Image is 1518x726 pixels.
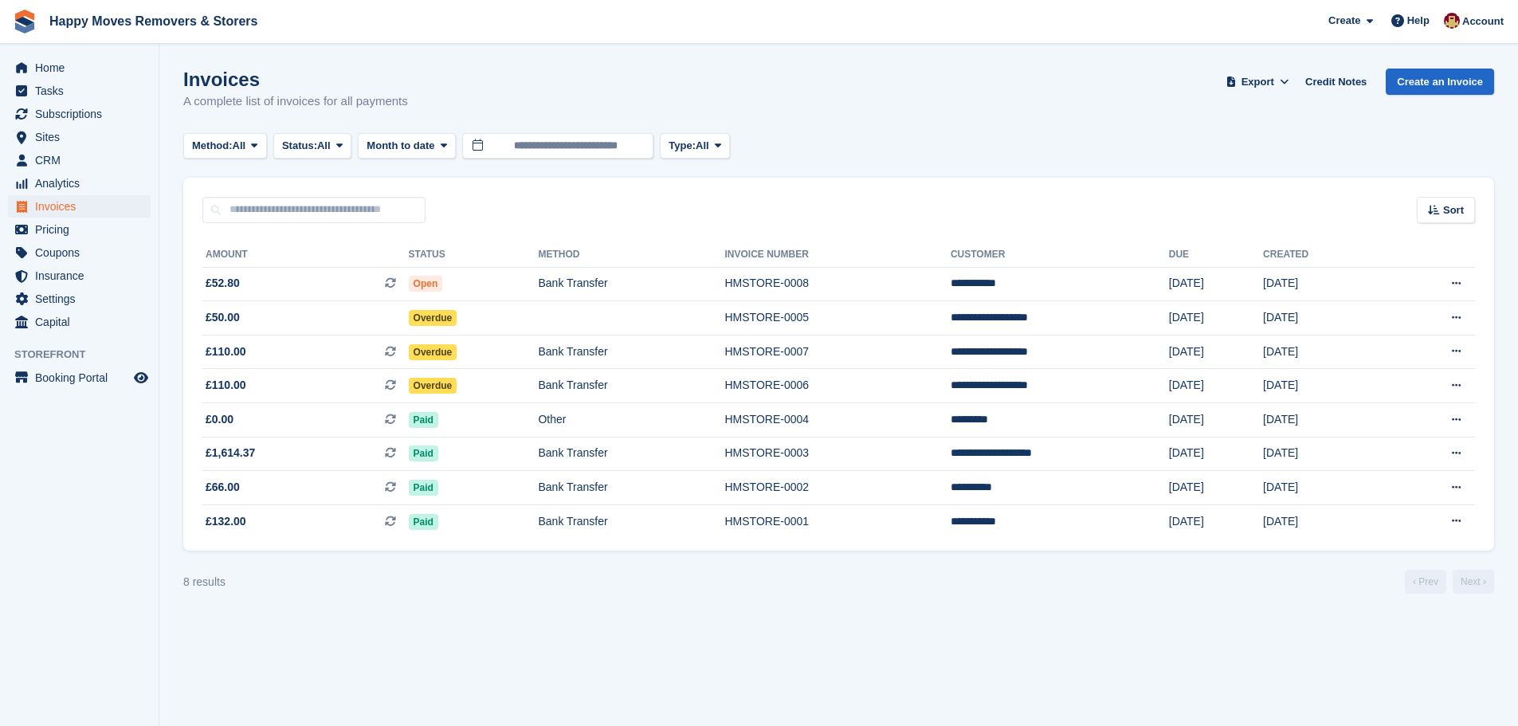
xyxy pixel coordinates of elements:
td: HMSTORE-0005 [724,301,950,336]
span: CRM [35,149,131,171]
span: Account [1462,14,1504,29]
td: [DATE] [1263,403,1385,438]
td: [DATE] [1169,504,1263,538]
span: Invoices [35,195,131,218]
td: HMSTORE-0008 [724,267,950,301]
span: Subscriptions [35,103,131,125]
td: [DATE] [1263,504,1385,538]
span: £66.00 [206,479,240,496]
th: Invoice Number [724,242,950,268]
td: Bank Transfer [538,267,724,301]
th: Created [1263,242,1385,268]
img: Steven Fry [1444,13,1460,29]
span: Sites [35,126,131,148]
span: All [317,138,331,154]
td: [DATE] [1263,267,1385,301]
a: Happy Moves Removers & Storers [43,8,264,34]
nav: Page [1402,570,1497,594]
td: [DATE] [1169,437,1263,471]
a: menu [8,288,151,310]
span: Insurance [35,265,131,287]
td: HMSTORE-0002 [724,471,950,505]
span: £1,614.37 [206,445,255,461]
a: menu [8,57,151,79]
a: menu [8,265,151,287]
th: Status [409,242,539,268]
span: Settings [35,288,131,310]
th: Amount [202,242,409,268]
button: Export [1222,69,1292,95]
span: £0.00 [206,411,233,428]
td: Bank Transfer [538,369,724,403]
td: [DATE] [1169,335,1263,369]
button: Method: All [183,133,267,159]
span: Overdue [409,310,457,326]
a: Next [1453,570,1494,594]
span: Create [1328,13,1360,29]
span: Home [35,57,131,79]
span: Export [1241,74,1274,90]
span: Coupons [35,241,131,264]
h1: Invoices [183,69,408,90]
span: Status: [282,138,317,154]
span: Paid [409,514,438,530]
a: menu [8,149,151,171]
span: Help [1407,13,1430,29]
img: stora-icon-8386f47178a22dfd0bd8f6a31ec36ba5ce8667c1dd55bd0f319d3a0aa187defe.svg [13,10,37,33]
td: HMSTORE-0006 [724,369,950,403]
td: [DATE] [1263,471,1385,505]
a: menu [8,103,151,125]
a: menu [8,218,151,241]
td: [DATE] [1263,369,1385,403]
a: menu [8,80,151,102]
span: £110.00 [206,343,246,360]
td: HMSTORE-0007 [724,335,950,369]
td: [DATE] [1169,301,1263,336]
th: Method [538,242,724,268]
span: Open [409,276,443,292]
td: Bank Transfer [538,437,724,471]
th: Customer [951,242,1169,268]
span: All [233,138,246,154]
span: Booking Portal [35,367,131,389]
a: menu [8,241,151,264]
button: Month to date [358,133,456,159]
td: [DATE] [1169,403,1263,438]
span: Month to date [367,138,434,154]
td: Bank Transfer [538,471,724,505]
td: [DATE] [1263,437,1385,471]
td: [DATE] [1263,335,1385,369]
span: Type: [669,138,696,154]
a: Credit Notes [1299,69,1373,95]
span: Paid [409,480,438,496]
span: Paid [409,445,438,461]
td: HMSTORE-0001 [724,504,950,538]
td: Other [538,403,724,438]
th: Due [1169,242,1263,268]
td: [DATE] [1169,471,1263,505]
span: £50.00 [206,309,240,326]
span: £52.80 [206,275,240,292]
span: All [696,138,709,154]
span: Paid [409,412,438,428]
a: menu [8,367,151,389]
a: menu [8,311,151,333]
span: £110.00 [206,377,246,394]
span: Method: [192,138,233,154]
td: [DATE] [1263,301,1385,336]
span: Overdue [409,378,457,394]
span: Tasks [35,80,131,102]
a: Previous [1405,570,1446,594]
span: £132.00 [206,513,246,530]
a: Preview store [131,368,151,387]
span: Sort [1443,202,1464,218]
span: Overdue [409,344,457,360]
span: Pricing [35,218,131,241]
p: A complete list of invoices for all payments [183,92,408,111]
td: [DATE] [1169,267,1263,301]
div: 8 results [183,574,226,591]
td: HMSTORE-0003 [724,437,950,471]
span: Capital [35,311,131,333]
a: menu [8,195,151,218]
span: Analytics [35,172,131,194]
